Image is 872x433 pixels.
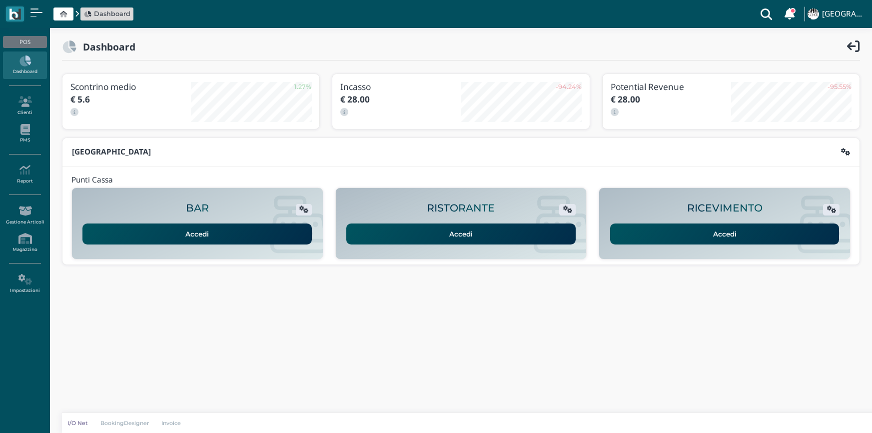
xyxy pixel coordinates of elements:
[9,8,20,20] img: logo
[611,82,731,91] h3: Potential Revenue
[808,8,819,19] img: ...
[70,93,90,105] b: € 5.6
[427,202,495,214] h2: RISTORANTE
[611,93,640,105] b: € 28.00
[3,92,46,119] a: Clienti
[186,202,209,214] h2: BAR
[340,82,461,91] h3: Incasso
[3,160,46,188] a: Report
[3,201,46,229] a: Gestione Articoli
[3,36,46,48] div: POS
[76,41,135,52] h2: Dashboard
[801,402,864,424] iframe: Help widget launcher
[94,9,130,18] span: Dashboard
[3,51,46,79] a: Dashboard
[82,223,312,244] a: Accedi
[340,93,370,105] b: € 28.00
[806,2,866,26] a: ... [GEOGRAPHIC_DATA]
[72,146,151,157] b: [GEOGRAPHIC_DATA]
[3,270,46,297] a: Impostazioni
[610,223,840,244] a: Accedi
[346,223,576,244] a: Accedi
[822,10,866,18] h4: [GEOGRAPHIC_DATA]
[84,9,130,18] a: Dashboard
[3,229,46,256] a: Magazzino
[687,202,763,214] h2: RICEVIMENTO
[71,176,113,184] h4: Punti Cassa
[70,82,191,91] h3: Scontrino medio
[3,120,46,147] a: PMS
